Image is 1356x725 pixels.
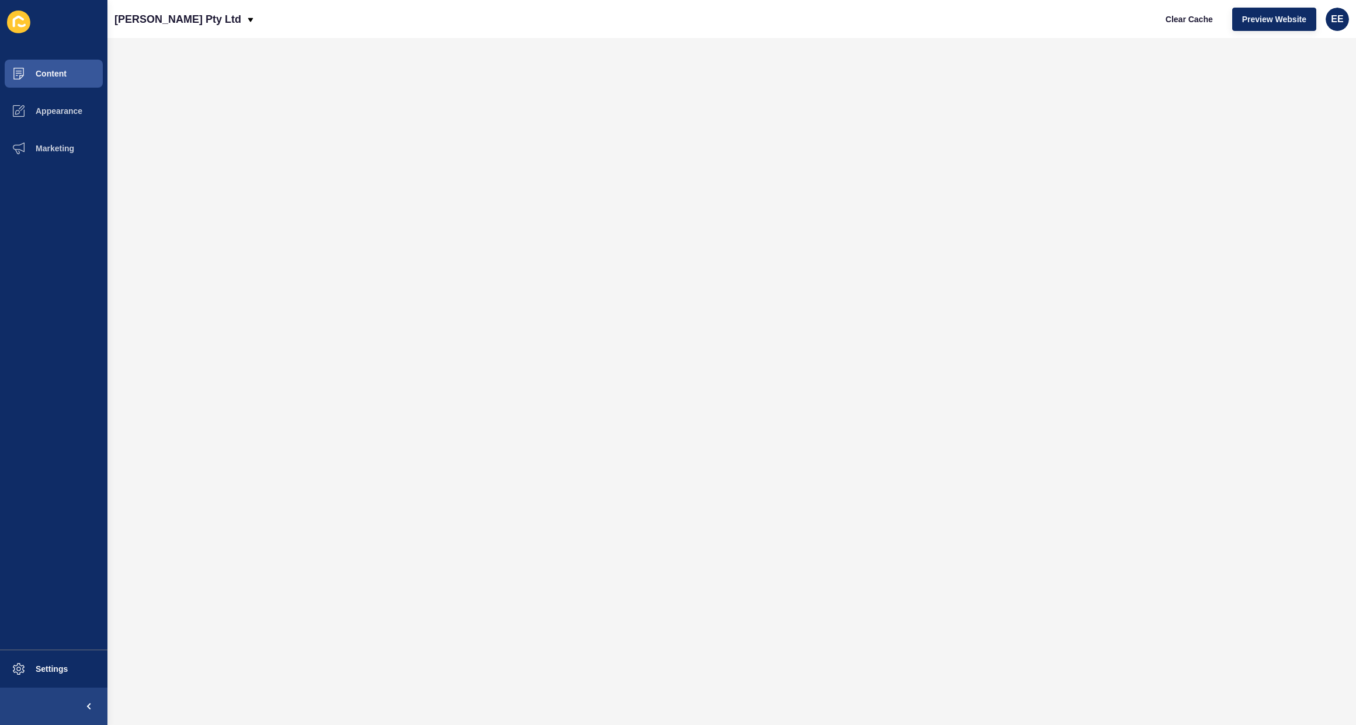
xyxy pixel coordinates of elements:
span: Clear Cache [1166,13,1213,25]
p: [PERSON_NAME] Pty Ltd [114,5,241,34]
span: Preview Website [1242,13,1306,25]
button: Preview Website [1232,8,1316,31]
span: EE [1331,13,1343,25]
button: Clear Cache [1156,8,1223,31]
